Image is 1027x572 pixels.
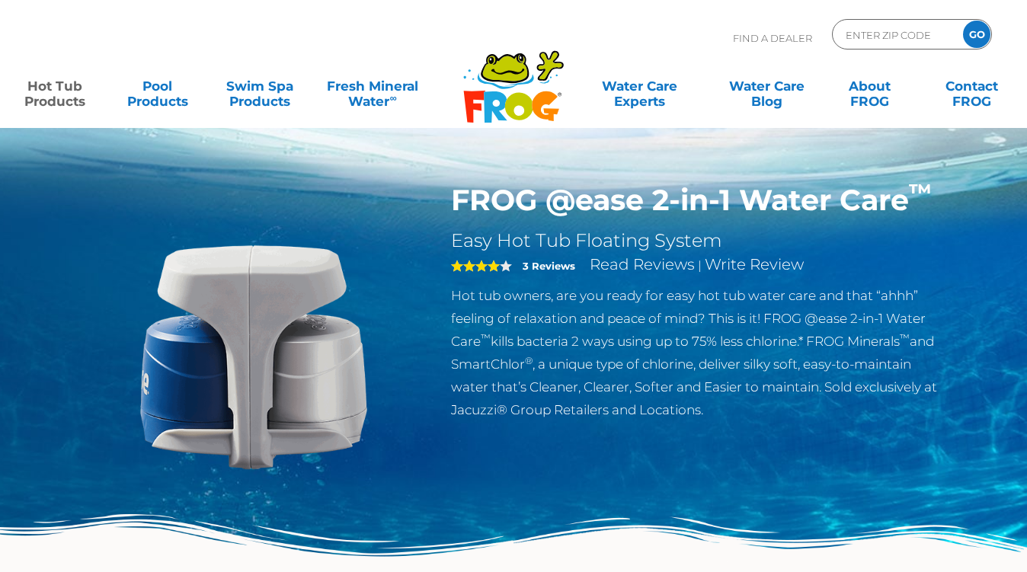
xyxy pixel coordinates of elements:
input: GO [963,21,990,48]
img: @ease-2-in-1-Holder-v2.png [79,183,428,532]
a: Write Review [705,255,804,273]
sup: ™ [481,332,491,344]
img: Frog Products Logo [455,30,572,123]
sup: ® [525,355,533,366]
sup: ™ [900,332,910,344]
h1: FROG @ease 2-in-1 Water Care [451,183,949,218]
sup: ∞ [389,92,396,104]
a: ContactFROG [932,71,1012,101]
a: PoolProducts [118,71,198,101]
p: Find A Dealer [733,19,812,57]
a: Water CareBlog [727,71,807,101]
strong: 3 Reviews [523,260,575,272]
a: Read Reviews [590,255,695,273]
span: 4 [451,260,500,272]
sup: ™ [909,178,932,205]
a: AboutFROG [830,71,910,101]
span: | [698,258,702,273]
h2: Easy Hot Tub Floating System [451,229,949,252]
a: Fresh MineralWater∞ [323,71,423,101]
p: Hot tub owners, are you ready for easy hot tub water care and that “ahhh” feeling of relaxation a... [451,284,949,421]
a: Swim SpaProducts [220,71,300,101]
a: Water CareExperts [574,71,704,101]
a: Hot TubProducts [15,71,95,101]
